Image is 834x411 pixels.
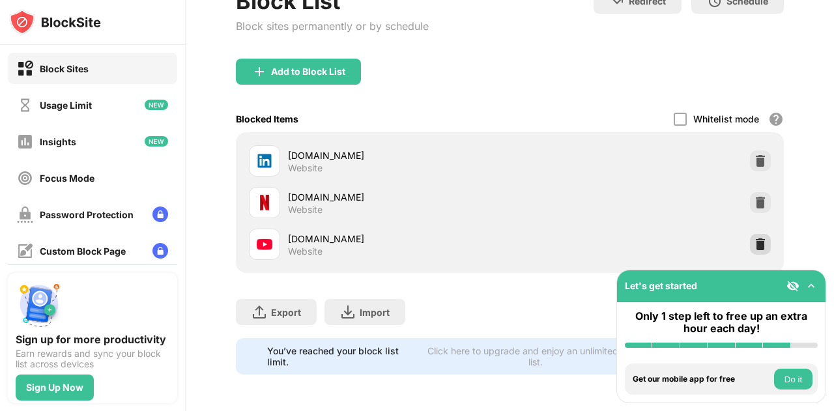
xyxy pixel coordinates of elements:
[625,310,818,335] div: Only 1 step left to free up an extra hour each day!
[16,333,169,346] div: Sign up for more productivity
[40,136,76,147] div: Insights
[40,209,134,220] div: Password Protection
[26,382,83,393] div: Sign Up Now
[625,280,697,291] div: Let's get started
[257,236,272,252] img: favicons
[288,190,510,204] div: [DOMAIN_NAME]
[257,195,272,210] img: favicons
[288,246,323,257] div: Website
[17,134,33,150] img: insights-off.svg
[693,113,759,124] div: Whitelist mode
[236,20,429,33] div: Block sites permanently or by schedule
[145,100,168,110] img: new-icon.svg
[40,246,126,257] div: Custom Block Page
[288,162,323,174] div: Website
[805,279,818,292] img: omni-setup-toggle.svg
[40,63,89,74] div: Block Sites
[271,307,301,318] div: Export
[288,149,510,162] div: [DOMAIN_NAME]
[9,9,101,35] img: logo-blocksite.svg
[267,345,416,367] div: You’ve reached your block list limit.
[257,153,272,169] img: favicons
[288,232,510,246] div: [DOMAIN_NAME]
[40,100,92,111] div: Usage Limit
[17,61,33,77] img: block-on.svg
[633,375,771,384] div: Get our mobile app for free
[17,243,33,259] img: customize-block-page-off.svg
[152,206,168,222] img: lock-menu.svg
[17,97,33,113] img: time-usage-off.svg
[16,348,169,369] div: Earn rewards and sync your block list across devices
[288,204,323,216] div: Website
[360,307,390,318] div: Import
[236,113,298,124] div: Blocked Items
[786,279,799,292] img: eye-not-visible.svg
[145,136,168,147] img: new-icon.svg
[271,66,345,77] div: Add to Block List
[17,206,33,223] img: password-protection-off.svg
[152,243,168,259] img: lock-menu.svg
[774,369,812,390] button: Do it
[17,170,33,186] img: focus-off.svg
[40,173,94,184] div: Focus Mode
[16,281,63,328] img: push-signup.svg
[424,345,648,367] div: Click here to upgrade and enjoy an unlimited block list.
